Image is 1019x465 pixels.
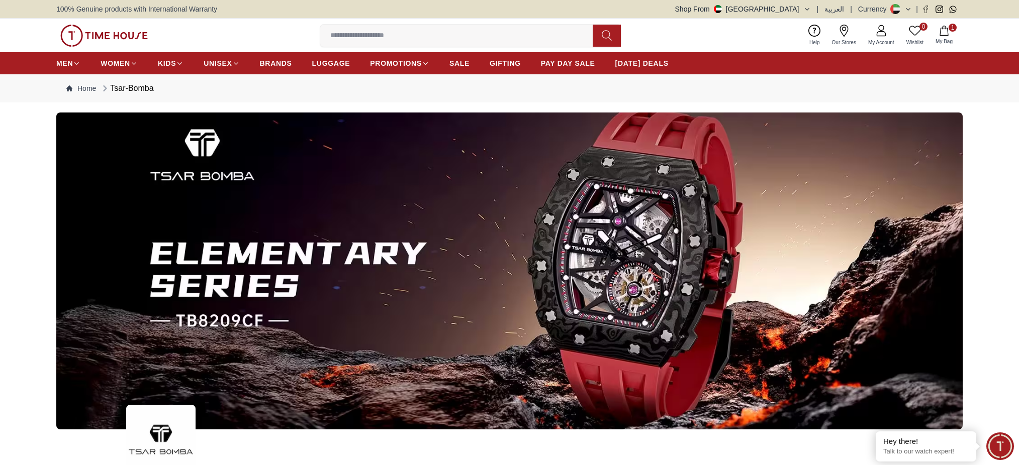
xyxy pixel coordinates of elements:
span: Help [805,39,824,46]
div: Tsar-Bomba [100,82,153,94]
span: GIFTING [490,58,521,68]
div: Hey there! [883,436,969,446]
span: My Account [864,39,898,46]
img: ... [60,25,148,47]
a: Home [66,83,96,93]
nav: Breadcrumb [56,74,963,102]
button: 1My Bag [930,24,959,47]
span: 1 [949,24,957,32]
span: MEN [56,58,73,68]
span: SALE [449,58,470,68]
span: 0 [919,23,928,31]
span: | [850,4,852,14]
a: 0Wishlist [900,23,930,48]
a: [DATE] DEALS [615,54,669,72]
div: Chat Widget [986,432,1014,460]
a: PAY DAY SALE [541,54,595,72]
a: Our Stores [826,23,862,48]
p: Talk to our watch expert! [883,447,969,456]
a: UNISEX [204,54,239,72]
img: United Arab Emirates [714,5,722,13]
span: [DATE] DEALS [615,58,669,68]
a: Facebook [922,6,930,13]
button: Shop From[GEOGRAPHIC_DATA] [675,4,811,14]
span: PROMOTIONS [370,58,422,68]
a: WOMEN [101,54,138,72]
a: GIFTING [490,54,521,72]
a: KIDS [158,54,183,72]
div: Currency [858,4,891,14]
span: PAY DAY SALE [541,58,595,68]
a: SALE [449,54,470,72]
span: KIDS [158,58,176,68]
a: BRANDS [260,54,292,72]
button: العربية [824,4,844,14]
a: LUGGAGE [312,54,350,72]
a: Help [803,23,826,48]
a: PROMOTIONS [370,54,429,72]
img: ... [56,112,963,429]
span: LUGGAGE [312,58,350,68]
span: Our Stores [828,39,860,46]
span: | [817,4,819,14]
span: 100% Genuine products with International Warranty [56,4,217,14]
span: | [916,4,918,14]
span: My Bag [932,38,957,45]
span: UNISEX [204,58,232,68]
span: BRANDS [260,58,292,68]
span: WOMEN [101,58,130,68]
a: Whatsapp [949,6,957,13]
a: MEN [56,54,80,72]
a: Instagram [936,6,943,13]
span: Wishlist [902,39,928,46]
